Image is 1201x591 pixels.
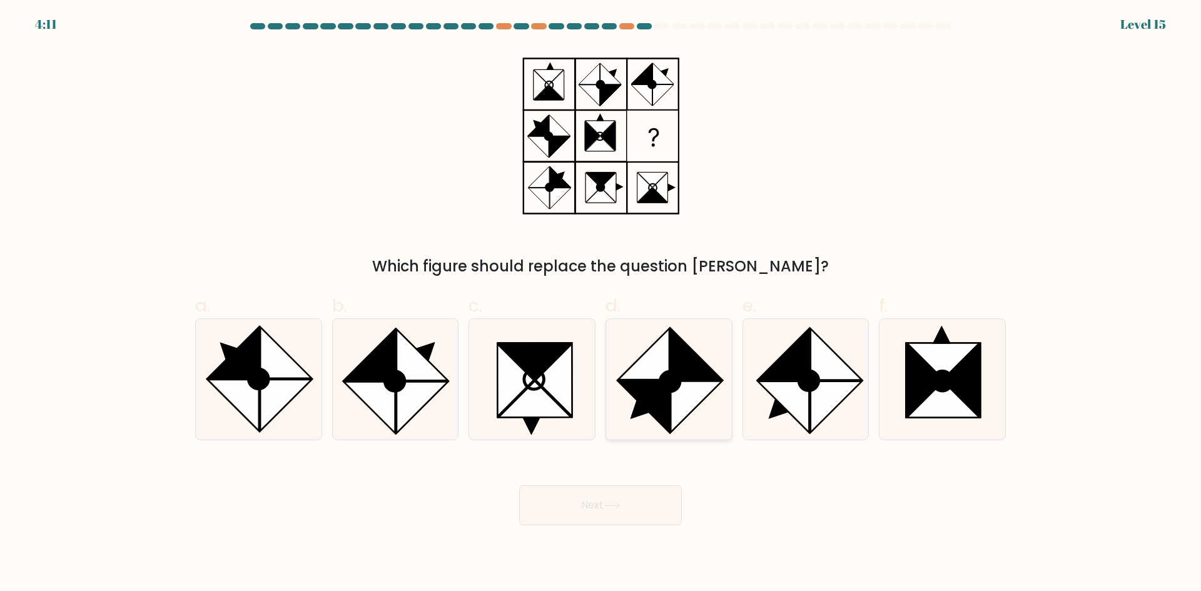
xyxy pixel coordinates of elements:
span: c. [469,293,482,318]
span: a. [195,293,210,318]
div: 4:11 [35,15,57,34]
button: Next [519,485,682,525]
span: f. [879,293,888,318]
div: Which figure should replace the question [PERSON_NAME]? [203,255,998,278]
div: Level 15 [1120,15,1166,34]
span: e. [742,293,756,318]
span: b. [332,293,347,318]
span: d. [606,293,621,318]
